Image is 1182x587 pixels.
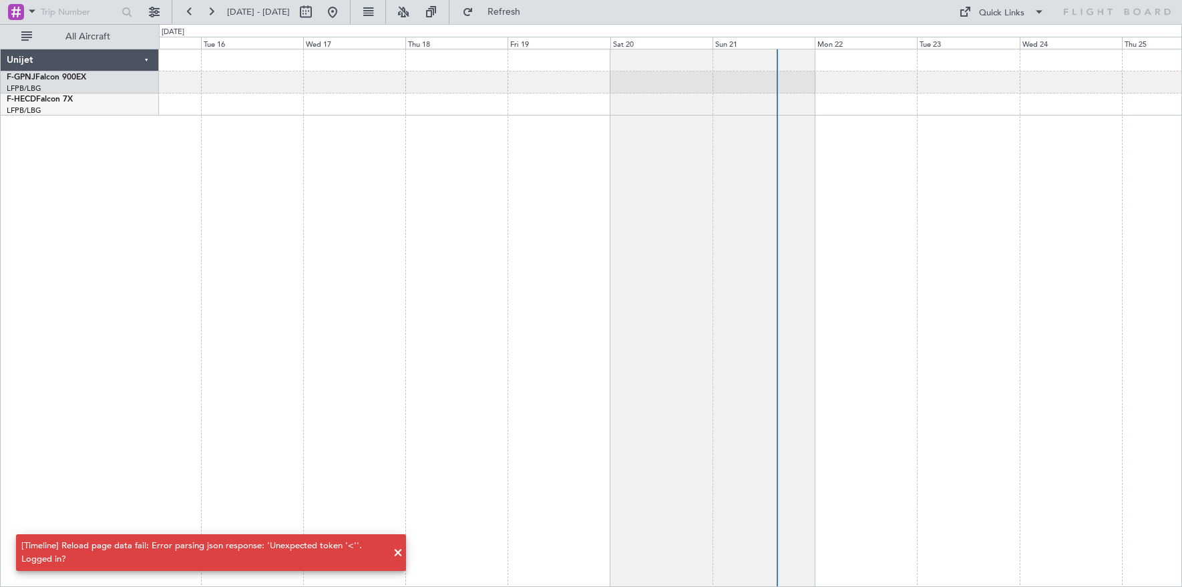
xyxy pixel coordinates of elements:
[15,26,145,47] button: All Aircraft
[405,37,508,49] div: Thu 18
[21,540,386,566] div: [Timeline] Reload page data fail: Error parsing json response: 'Unexpected token '<''. Logged in?
[303,37,405,49] div: Wed 17
[508,37,610,49] div: Fri 19
[35,32,141,41] span: All Aircraft
[7,83,41,93] a: LFPB/LBG
[456,1,536,23] button: Refresh
[7,73,86,81] a: F-GPNJFalcon 900EX
[610,37,713,49] div: Sat 20
[41,2,118,22] input: Trip Number
[7,73,35,81] span: F-GPNJ
[979,7,1024,20] div: Quick Links
[1020,37,1122,49] div: Wed 24
[917,37,1019,49] div: Tue 23
[815,37,917,49] div: Mon 22
[7,95,36,104] span: F-HECD
[227,6,290,18] span: [DATE] - [DATE]
[7,95,73,104] a: F-HECDFalcon 7X
[201,37,303,49] div: Tue 16
[162,27,184,38] div: [DATE]
[7,106,41,116] a: LFPB/LBG
[476,7,532,17] span: Refresh
[713,37,815,49] div: Sun 21
[952,1,1051,23] button: Quick Links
